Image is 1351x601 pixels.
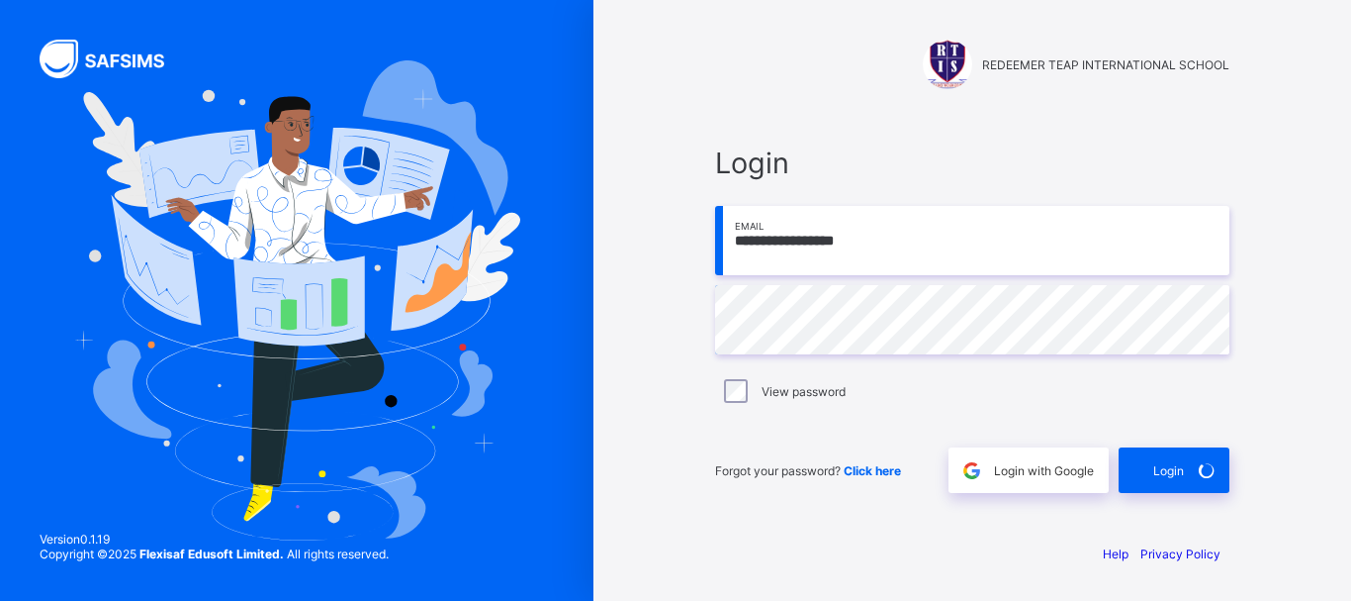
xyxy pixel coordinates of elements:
a: Privacy Policy [1140,547,1220,561]
img: Hero Image [73,60,520,542]
label: View password [762,384,846,399]
a: Help [1103,547,1128,561]
strong: Flexisaf Edusoft Limited. [139,547,284,561]
span: Login [715,146,1229,180]
img: SAFSIMS Logo [40,40,188,78]
span: Forgot your password? [715,463,901,478]
span: Version 0.1.19 [40,532,389,547]
span: Login with Google [994,463,1094,478]
span: Login [1153,463,1184,478]
a: Click here [844,463,901,478]
img: google.396cfc9801f0270233282035f929180a.svg [960,459,983,482]
span: REDEEMER TEAP INTERNATIONAL SCHOOL [982,57,1229,72]
span: Copyright © 2025 All rights reserved. [40,547,389,561]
